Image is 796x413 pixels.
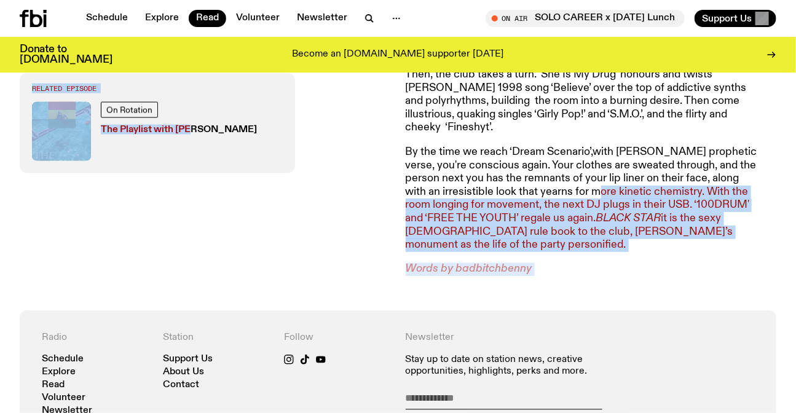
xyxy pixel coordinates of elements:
p: Become an [DOMAIN_NAME] supporter [DATE] [293,49,504,60]
h3: Related Episode [32,85,283,92]
img: The poster for this episode of The Playlist. It features the album artwork for Amaarae's BLACK ST... [32,102,91,161]
h4: Newsletter [406,332,633,344]
a: Schedule [42,355,84,364]
p: Then, the club takes a turn. ‘She Is My Drug’ honours and twists [PERSON_NAME] 1998 song ‘Believe... [406,68,760,135]
a: Explore [138,10,186,27]
a: About Us [163,368,204,377]
p: By the time we reach ‘Dream Scenario’,with [PERSON_NAME] prophetic verse, you're conscious again.... [406,146,760,252]
h3: Donate to [DOMAIN_NAME] [20,44,112,65]
button: On AirSOLO CAREER x [DATE] Lunch [486,10,685,27]
a: Read [42,380,65,390]
a: Contact [163,380,199,390]
a: Newsletter [290,10,355,27]
a: The poster for this episode of The Playlist. It features the album artwork for Amaarae's BLACK ST... [32,102,283,161]
h4: Radio [42,332,148,344]
a: Volunteer [229,10,287,27]
button: Support Us [695,10,776,27]
p: Words by badbitchbenny [406,263,760,277]
a: Support Us [163,355,213,364]
a: Volunteer [42,393,85,403]
span: Support Us [702,13,752,24]
em: BLACK STAR [596,213,661,224]
h3: The Playlist with [PERSON_NAME] [101,125,257,135]
a: Read [189,10,226,27]
h4: Follow [284,332,390,344]
p: Stay up to date on station news, creative opportunities, highlights, perks and more. [406,355,633,378]
a: Explore [42,368,76,377]
h4: Station [163,332,269,344]
a: Schedule [79,10,135,27]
